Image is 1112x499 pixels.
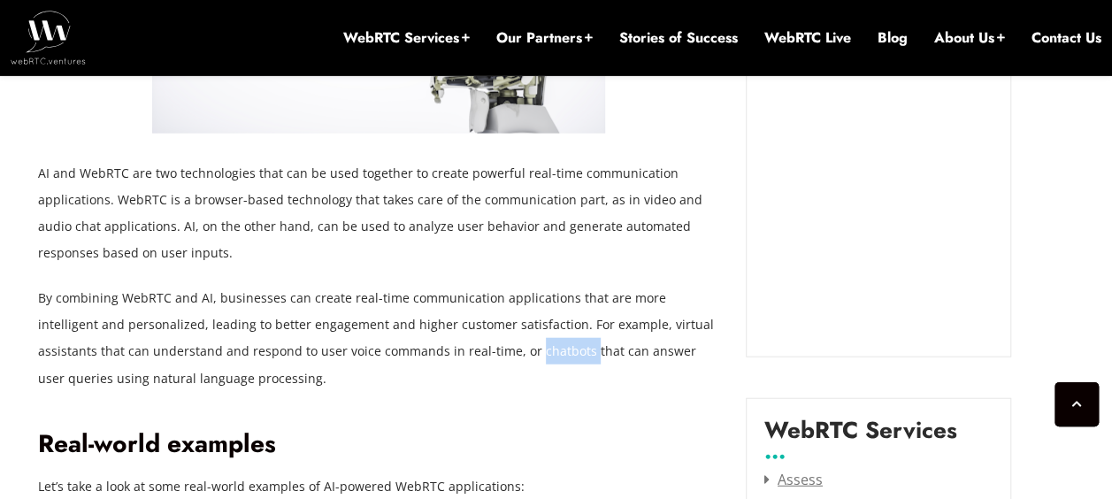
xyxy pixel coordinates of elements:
a: Stories of Success [619,28,738,48]
p: AI and WebRTC are two technologies that can be used together to create powerful real-time communi... [38,160,719,266]
a: Contact Us [1031,28,1101,48]
a: WebRTC Live [764,28,851,48]
h2: Real-world examples [38,429,719,460]
img: WebRTC.ventures [11,11,86,64]
a: Blog [878,28,908,48]
a: WebRTC Services [343,28,470,48]
a: About Us [934,28,1005,48]
label: WebRTC Services [764,417,957,457]
p: By combining WebRTC and AI, businesses can create real-time communication applications that are m... [38,285,719,391]
a: Assess [764,470,823,489]
iframe: Embedded CTA [764,85,993,339]
a: Our Partners [496,28,593,48]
